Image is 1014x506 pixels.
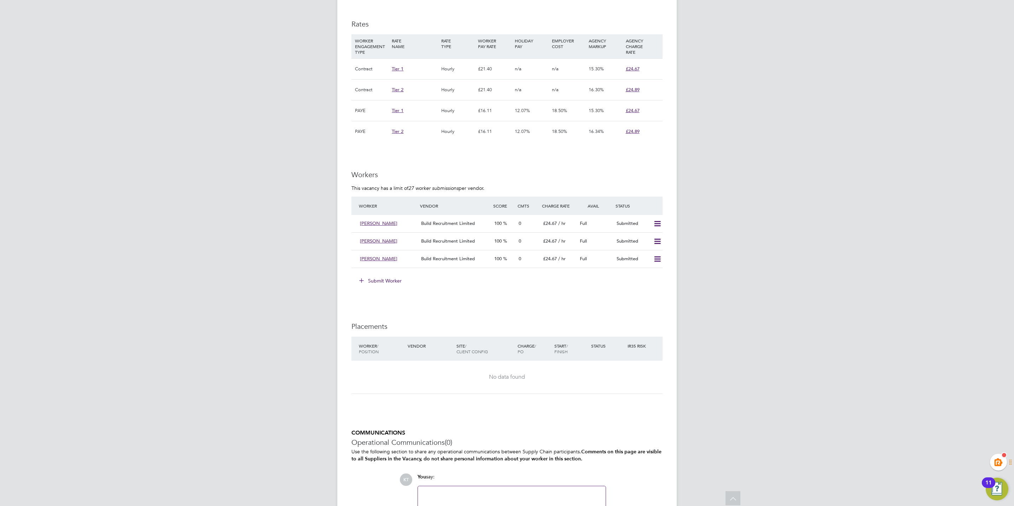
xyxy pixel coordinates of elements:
[624,34,661,58] div: AGENCY CHARGE RATE
[580,238,587,244] span: Full
[353,59,390,79] div: Contract
[418,473,606,486] div: say:
[418,199,491,212] div: Vendor
[589,87,604,93] span: 16.30%
[418,474,426,480] span: You
[614,235,651,247] div: Submitted
[392,66,403,72] span: Tier 1
[614,199,663,212] div: Status
[421,256,475,262] span: Build Recruitment Limited
[552,128,567,134] span: 18.50%
[360,238,397,244] span: [PERSON_NAME]
[491,199,516,212] div: Score
[439,121,476,142] div: Hourly
[400,473,412,486] span: KT
[543,238,557,244] span: £24.67
[516,339,553,358] div: Charge
[351,19,663,29] h3: Rates
[494,220,502,226] span: 100
[390,34,439,53] div: RATE NAME
[626,339,650,352] div: IR35 Risk
[518,343,536,354] span: / PO
[408,185,459,191] em: 27 worker submissions
[543,220,557,226] span: £24.67
[519,220,521,226] span: 0
[353,34,390,58] div: WORKER ENGAGEMENT TYPE
[515,66,521,72] span: n/a
[392,128,403,134] span: Tier 2
[359,373,655,381] div: No data found
[580,256,587,262] span: Full
[577,199,614,212] div: Avail
[515,87,521,93] span: n/a
[589,66,604,72] span: 15.30%
[392,87,403,93] span: Tier 2
[516,199,540,212] div: Cmts
[589,107,604,114] span: 15.30%
[353,100,390,121] div: PAYE
[351,429,663,437] h5: COMMUNICATIONS
[589,128,604,134] span: 16.34%
[494,238,502,244] span: 100
[357,339,406,358] div: Worker
[439,80,476,100] div: Hourly
[515,128,530,134] span: 12.07%
[421,220,475,226] span: Build Recruitment Limited
[439,100,476,121] div: Hourly
[519,256,521,262] span: 0
[476,34,513,53] div: WORKER PAY RATE
[554,343,568,354] span: / Finish
[580,220,587,226] span: Full
[392,107,403,114] span: Tier 1
[476,80,513,100] div: £21.40
[351,170,663,179] h3: Workers
[360,220,397,226] span: [PERSON_NAME]
[626,66,640,72] span: £24.67
[406,339,455,352] div: Vendor
[587,34,624,53] div: AGENCY MARKUP
[421,238,475,244] span: Build Recruitment Limited
[456,343,488,354] span: / Client Config
[626,87,640,93] span: £24.89
[439,59,476,79] div: Hourly
[550,34,587,53] div: EMPLOYER COST
[614,253,651,265] div: Submitted
[558,256,566,262] span: / hr
[351,185,663,191] p: This vacancy has a limit of per vendor.
[614,218,651,229] div: Submitted
[552,107,567,114] span: 18.50%
[558,220,566,226] span: / hr
[360,256,397,262] span: [PERSON_NAME]
[589,339,626,352] div: Status
[626,107,640,114] span: £24.67
[353,121,390,142] div: PAYE
[445,438,452,447] span: (0)
[558,238,566,244] span: / hr
[626,128,640,134] span: £24.89
[552,87,559,93] span: n/a
[513,34,550,53] div: HOLIDAY PAY
[543,256,557,262] span: £24.67
[351,448,663,462] p: Use the following section to share any operational communications between Supply Chain participants.
[476,121,513,142] div: £16.11
[351,438,663,447] h3: Operational Communications
[359,343,379,354] span: / Position
[494,256,502,262] span: 100
[540,199,577,212] div: Charge Rate
[985,483,992,492] div: 11
[476,100,513,121] div: £16.11
[519,238,521,244] span: 0
[351,322,663,331] h3: Placements
[553,339,589,358] div: Start
[515,107,530,114] span: 12.07%
[351,449,662,461] b: Comments on this page are visible to all Suppliers in the Vacancy, do not share personal informat...
[455,339,516,358] div: Site
[986,478,1008,500] button: Open Resource Center, 11 new notifications
[353,80,390,100] div: Contract
[439,34,476,53] div: RATE TYPE
[552,66,559,72] span: n/a
[354,275,407,286] button: Submit Worker
[357,199,418,212] div: Worker
[476,59,513,79] div: £21.40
